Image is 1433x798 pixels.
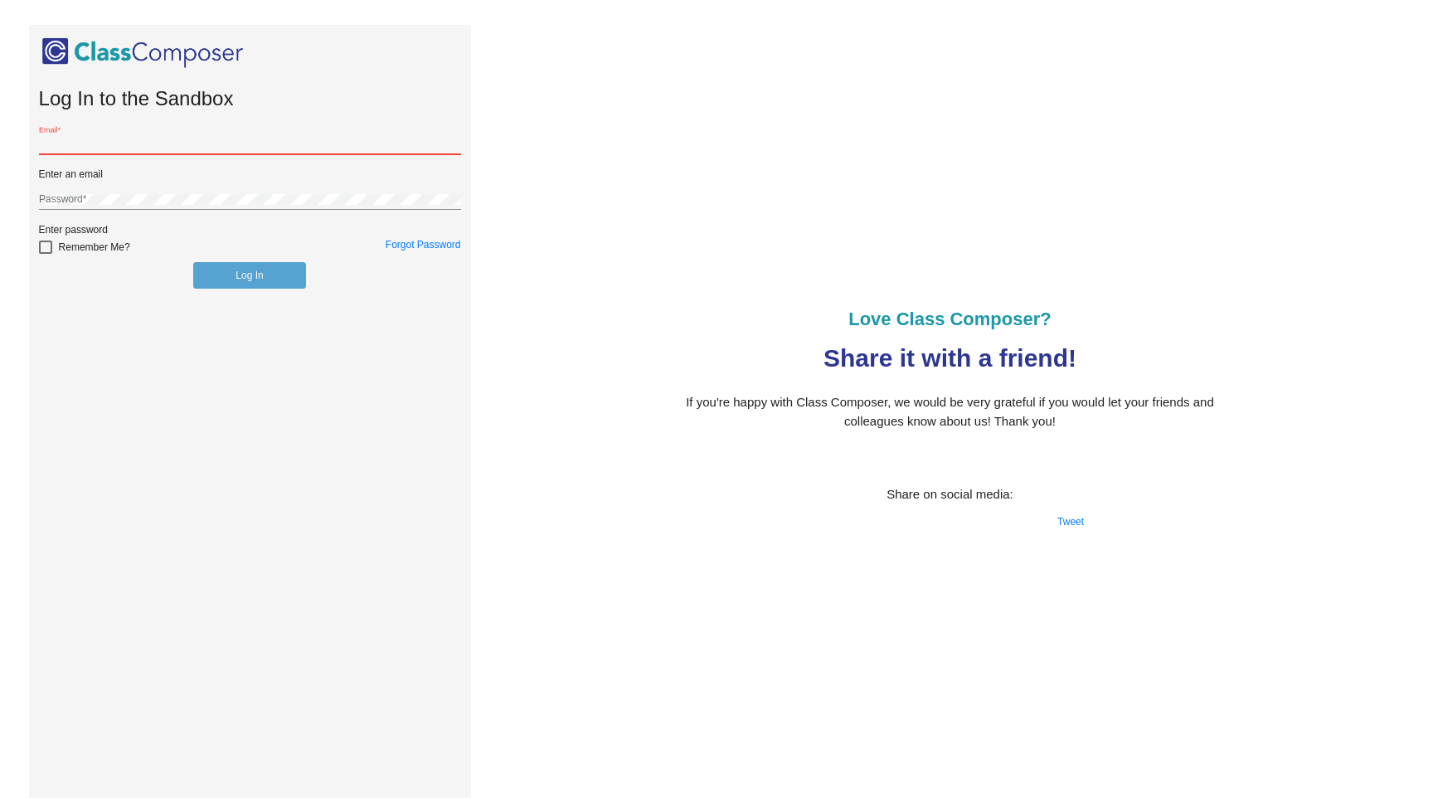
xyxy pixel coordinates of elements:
p: If you're happy with Class Composer, we would be very grateful if you would let your friends and ... [678,393,1223,431]
span: Enter an email [39,168,103,180]
button: Log In [193,262,305,289]
h2: Log In to the Sandbox [39,87,461,111]
p: Share on social media: [678,485,1223,504]
a: Tweet [1057,516,1084,528]
h5: Love Class Composer? [678,300,1223,338]
h4: Share it with a friend! [678,343,1223,373]
span: Enter password [39,224,108,236]
span: Remember Me? [59,237,130,257]
a: Forgot Password [386,239,461,251]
